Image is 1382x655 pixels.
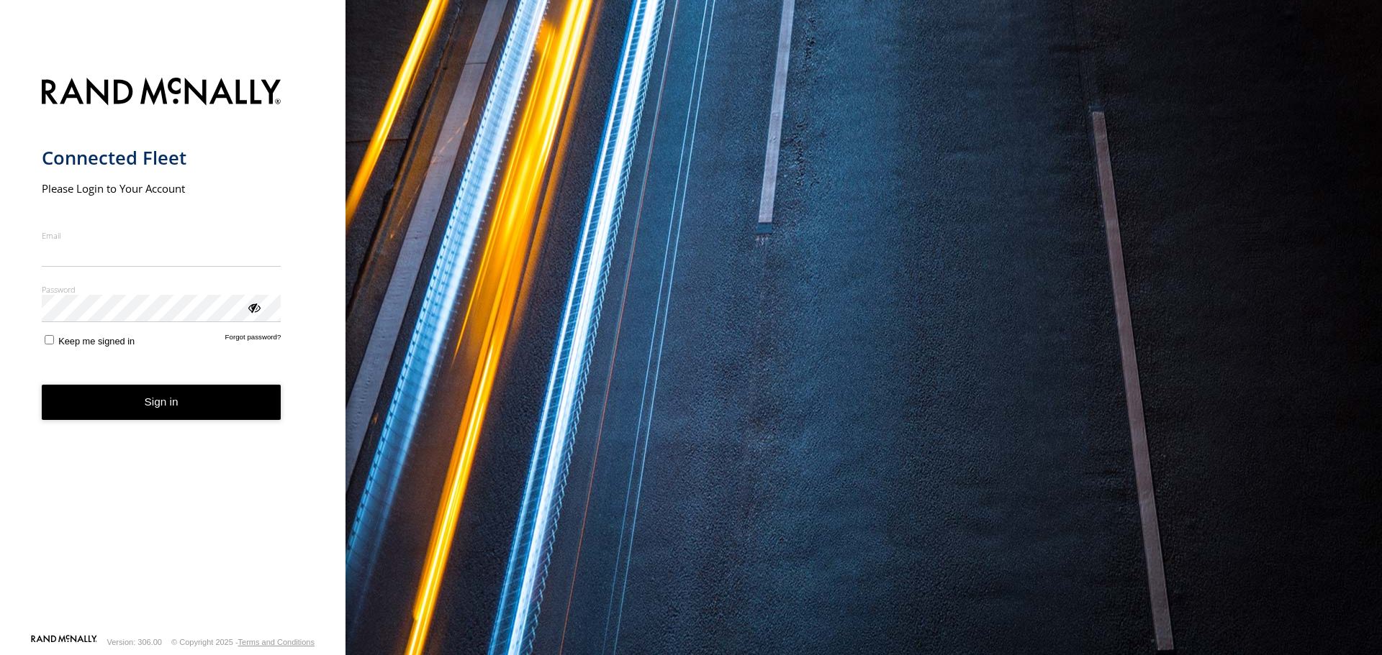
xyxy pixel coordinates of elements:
button: Sign in [42,385,281,420]
label: Password [42,284,281,295]
div: ViewPassword [246,300,261,314]
h2: Please Login to Your Account [42,181,281,196]
img: Rand McNally [42,75,281,111]
label: Email [42,230,281,241]
span: Keep me signed in [58,336,135,347]
input: Keep me signed in [45,335,54,344]
form: main [42,69,304,633]
a: Terms and Conditions [238,638,315,646]
div: © Copyright 2025 - [171,638,315,646]
a: Visit our Website [31,635,97,649]
div: Version: 306.00 [107,638,162,646]
a: Forgot password? [225,333,281,347]
h1: Connected Fleet [42,146,281,170]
